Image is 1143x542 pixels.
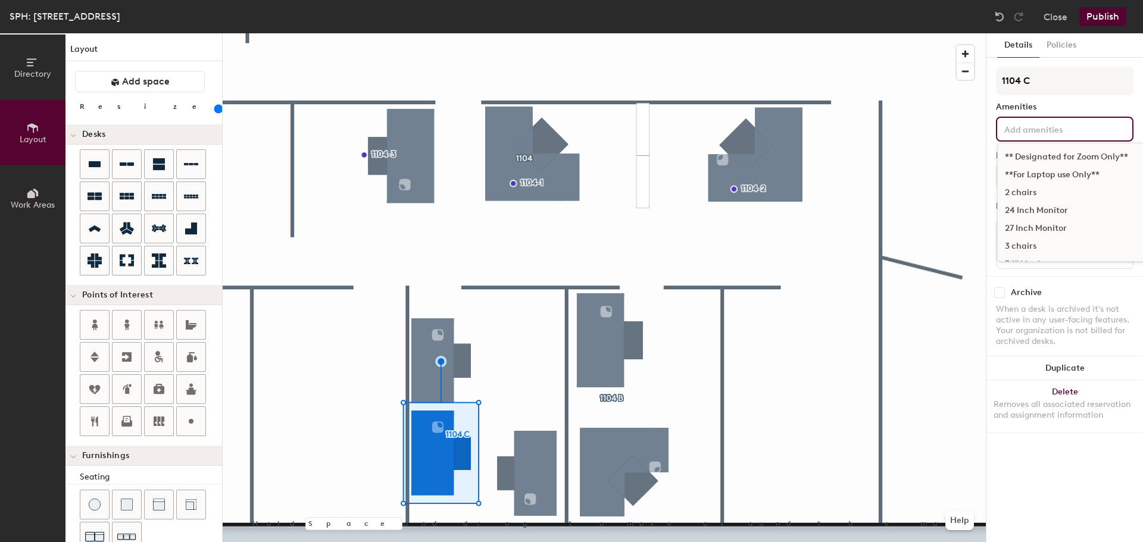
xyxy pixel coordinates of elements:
[112,490,142,519] button: Cushion
[996,202,1019,211] div: Desks
[121,499,133,510] img: Cushion
[185,499,197,510] img: Couch (corner)
[176,490,206,519] button: Couch (corner)
[11,200,55,210] span: Work Areas
[80,490,110,519] button: Stool
[82,290,153,300] span: Points of Interest
[10,9,120,24] div: SPH: [STREET_ADDRESS]
[1013,11,1025,23] img: Redo
[89,499,101,510] img: Stool
[1044,7,1067,26] button: Close
[997,33,1039,58] button: Details
[80,102,211,111] div: Resize
[153,499,165,510] img: Couch (middle)
[996,102,1133,112] div: Amenities
[75,71,205,92] button: Add space
[986,380,1143,433] button: DeleteRemoves all associated reservation and assignment information
[20,134,46,145] span: Layout
[122,76,170,87] span: Add space
[80,471,222,484] div: Seating
[82,130,105,139] span: Desks
[986,356,1143,380] button: Duplicate
[1039,33,1083,58] button: Policies
[994,11,1005,23] img: Undo
[14,69,51,79] span: Directory
[144,490,174,519] button: Couch (middle)
[1002,121,1109,136] input: Add amenities
[996,165,1133,187] button: Assigned
[1011,288,1042,297] div: Archive
[1079,7,1126,26] button: Publish
[82,451,129,460] span: Furnishings
[996,304,1133,347] div: When a desk is archived it's not active in any user-facing features. Your organization is not bil...
[65,43,222,61] h1: Layout
[994,399,1136,421] div: Removes all associated reservation and assignment information
[996,151,1133,161] div: Desk Type
[945,511,974,530] button: Help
